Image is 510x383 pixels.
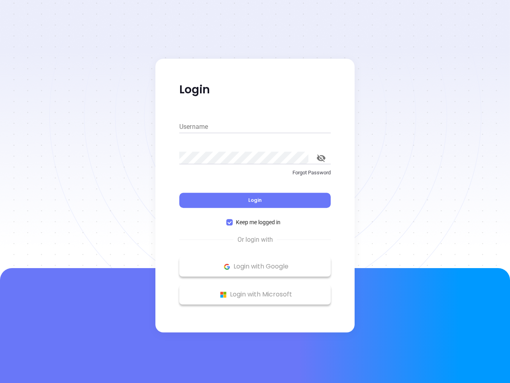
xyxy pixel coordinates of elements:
p: Forgot Password [179,169,331,177]
img: Google Logo [222,262,232,272]
p: Login [179,83,331,97]
span: Login [248,197,262,203]
a: Forgot Password [179,169,331,183]
span: Or login with [233,235,277,245]
p: Login with Google [183,261,327,272]
button: toggle password visibility [312,148,331,168]
p: Login with Microsoft [183,288,327,300]
button: Google Logo Login with Google [179,257,331,276]
span: Keep me logged in [233,218,284,227]
img: Microsoft Logo [218,290,228,300]
button: Login [179,193,331,208]
button: Microsoft Logo Login with Microsoft [179,284,331,304]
